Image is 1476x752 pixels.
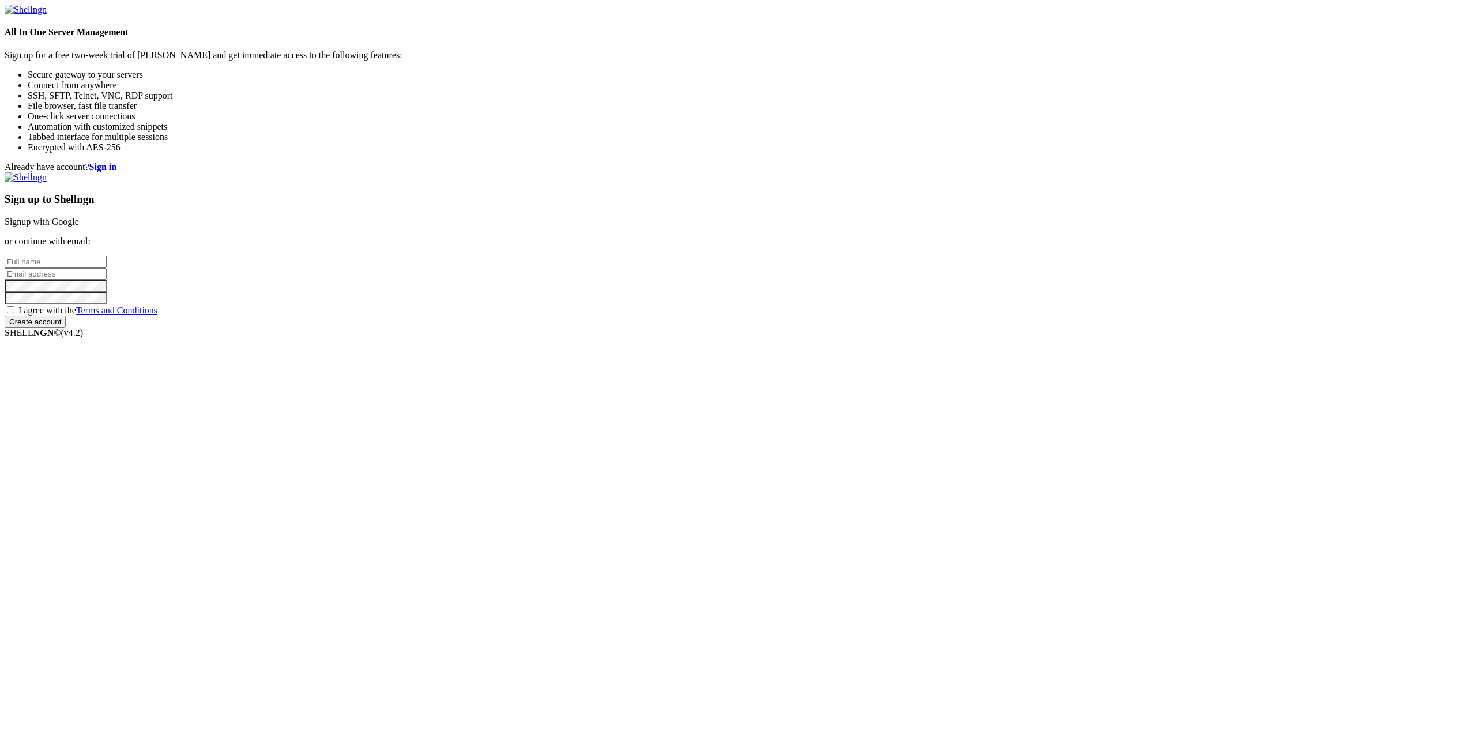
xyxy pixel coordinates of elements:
[5,316,66,328] input: Create account
[5,5,47,15] img: Shellngn
[5,50,1471,61] p: Sign up for a free two-week trial of [PERSON_NAME] and get immediate access to the following feat...
[28,70,1471,80] li: Secure gateway to your servers
[5,193,1471,206] h3: Sign up to Shellngn
[5,27,1471,37] h4: All In One Server Management
[18,305,157,315] span: I agree with the
[28,122,1471,132] li: Automation with customized snippets
[33,328,54,338] b: NGN
[5,172,47,183] img: Shellngn
[5,328,83,338] span: SHELL ©
[5,162,1471,172] div: Already have account?
[5,256,107,268] input: Full name
[28,132,1471,142] li: Tabbed interface for multiple sessions
[28,101,1471,111] li: File browser, fast file transfer
[61,328,84,338] span: 4.2.0
[89,162,117,172] a: Sign in
[5,236,1471,247] p: or continue with email:
[28,142,1471,153] li: Encrypted with AES-256
[28,80,1471,90] li: Connect from anywhere
[28,111,1471,122] li: One-click server connections
[76,305,157,315] a: Terms and Conditions
[7,306,14,313] input: I agree with theTerms and Conditions
[28,90,1471,101] li: SSH, SFTP, Telnet, VNC, RDP support
[5,268,107,280] input: Email address
[5,217,79,226] a: Signup with Google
